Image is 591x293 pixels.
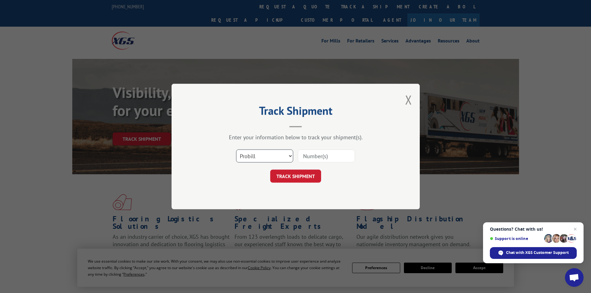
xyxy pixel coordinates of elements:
[298,149,355,162] input: Number(s)
[490,236,542,241] span: Support is online
[490,247,577,259] div: Chat with XGS Customer Support
[490,227,577,232] span: Questions? Chat with us!
[571,225,579,233] span: Close chat
[405,91,412,108] button: Close modal
[506,250,569,255] span: Chat with XGS Customer Support
[203,106,389,118] h2: Track Shipment
[565,268,584,287] div: Open chat
[203,134,389,141] div: Enter your information below to track your shipment(s).
[270,170,321,183] button: TRACK SHIPMENT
